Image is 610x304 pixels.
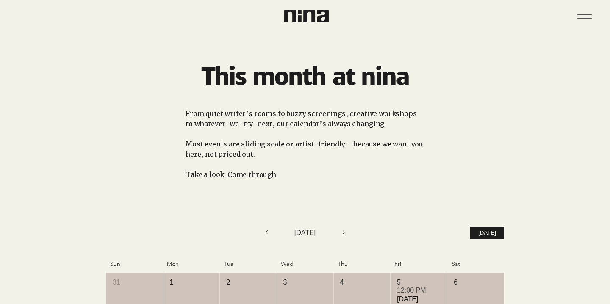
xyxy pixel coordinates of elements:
div: Sun [106,260,163,268]
div: Tue [220,260,277,268]
div: 6 [454,278,498,287]
p: From quiet writer’s rooms to buzzy screenings, creative workshops to whatever-we-try-next, our ca... [186,108,424,129]
button: Menu [571,3,597,29]
button: Previous month [261,227,272,239]
div: 1 [169,278,213,287]
button: [DATE] [470,227,504,240]
div: 2 [226,278,270,287]
img: Nina Logo CMYK_Charcoal.png [284,10,329,22]
nav: Site [571,3,597,29]
div: 5 [397,278,441,287]
div: [DATE] [272,228,339,238]
div: Sat [447,260,504,268]
div: 31 [113,278,156,287]
div: 12:00 PM [397,286,441,295]
div: Mon [163,260,219,268]
p: Most events are sliding scale or artist-friendly—because we want you here, not priced out. [186,139,424,159]
div: 3 [283,278,327,287]
div: Thu [333,260,390,268]
span: This month at nina [201,62,409,91]
div: 4 [340,278,384,287]
div: Wed [277,260,333,268]
div: Fri [390,260,447,268]
button: Next month [339,227,349,239]
p: Take a look. Come through. [186,169,424,180]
